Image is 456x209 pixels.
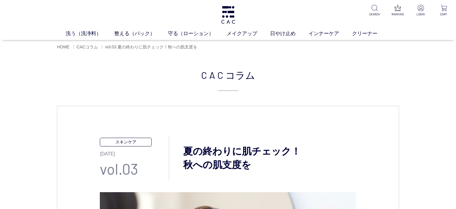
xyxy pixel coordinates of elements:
a: 日やけ止め [270,30,308,38]
li: 〉 [73,44,100,50]
span: コラム [225,68,255,82]
a: CACコラム [77,45,98,49]
a: LOGIN [413,5,428,17]
li: 〉 [101,44,199,50]
a: 整える（パック） [114,30,168,38]
p: vol.03 [100,158,169,180]
a: インナーケア [308,30,352,38]
a: 守る（ローション） [168,30,227,38]
p: LOGIN [413,12,428,17]
p: RANKING [390,12,405,17]
p: スキンケア [100,138,151,146]
a: メイクアップ [227,30,270,38]
a: 洗う（洗浄料） [66,30,114,38]
span: vol.03 夏の終わりに肌チェック！秋への肌支度を [105,45,197,49]
p: CART [437,12,451,17]
a: クリーナー [352,30,390,38]
a: SEARCH [367,5,382,17]
a: CART [437,5,451,17]
p: [DATE] [100,146,169,158]
a: RANKING [390,5,405,17]
h2: CAC [57,68,399,91]
h3: 夏の終わりに肌チェック！ 秋への肌支度を [169,145,356,172]
a: HOME [57,45,70,49]
p: SEARCH [367,12,382,17]
img: logo [220,6,236,24]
